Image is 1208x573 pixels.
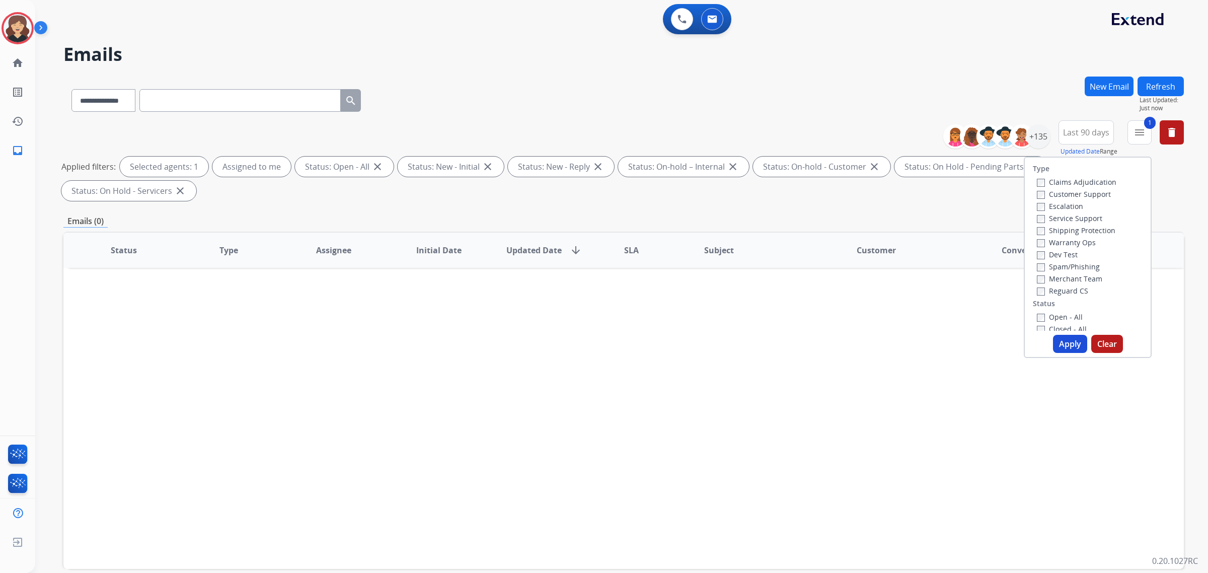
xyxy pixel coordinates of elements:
[1037,177,1116,187] label: Claims Adjudication
[1140,104,1184,112] span: Just now
[1037,324,1087,334] label: Closed - All
[1037,179,1045,187] input: Claims Adjudication
[61,181,196,201] div: Status: On Hold - Servicers
[1037,275,1045,283] input: Merchant Team
[316,244,351,256] span: Assignee
[1166,126,1178,138] mat-icon: delete
[12,86,24,98] mat-icon: list_alt
[120,157,208,177] div: Selected agents: 1
[1037,288,1045,296] input: Reguard CS
[868,161,880,173] mat-icon: close
[174,185,186,197] mat-icon: close
[1037,286,1088,296] label: Reguard CS
[1037,239,1045,247] input: Warranty Ops
[1053,335,1087,353] button: Apply
[1037,201,1083,211] label: Escalation
[1037,263,1045,271] input: Spam/Phishing
[295,157,394,177] div: Status: Open - All
[398,157,504,177] div: Status: New - Initial
[1037,312,1083,322] label: Open - All
[506,244,562,256] span: Updated Date
[618,157,749,177] div: Status: On-hold – Internal
[1037,250,1078,259] label: Dev Test
[212,157,291,177] div: Assigned to me
[1037,226,1115,235] label: Shipping Protection
[1061,147,1117,156] span: Range
[1037,314,1045,322] input: Open - All
[1037,189,1111,199] label: Customer Support
[1063,130,1109,134] span: Last 90 days
[1037,191,1045,199] input: Customer Support
[570,244,582,256] mat-icon: arrow_downward
[1002,244,1066,256] span: Conversation ID
[4,14,32,42] img: avatar
[61,161,116,173] p: Applied filters:
[371,161,384,173] mat-icon: close
[63,44,1184,64] h2: Emails
[1037,251,1045,259] input: Dev Test
[1061,148,1100,156] button: Updated Date
[857,244,896,256] span: Customer
[1059,120,1114,145] button: Last 90 days
[1144,117,1156,129] span: 1
[508,157,614,177] div: Status: New - Reply
[345,95,357,107] mat-icon: search
[1091,335,1123,353] button: Clear
[753,157,890,177] div: Status: On-hold - Customer
[1033,299,1055,309] label: Status
[1085,77,1134,96] button: New Email
[1037,274,1102,283] label: Merchant Team
[416,244,462,256] span: Initial Date
[624,244,639,256] span: SLA
[219,244,238,256] span: Type
[1037,213,1102,223] label: Service Support
[1140,96,1184,104] span: Last Updated:
[1037,215,1045,223] input: Service Support
[482,161,494,173] mat-icon: close
[592,161,604,173] mat-icon: close
[1037,227,1045,235] input: Shipping Protection
[12,115,24,127] mat-icon: history
[1037,326,1045,334] input: Closed - All
[1152,555,1198,567] p: 0.20.1027RC
[1037,238,1096,247] label: Warranty Ops
[1037,262,1100,271] label: Spam/Phishing
[894,157,1048,177] div: Status: On Hold - Pending Parts
[12,57,24,69] mat-icon: home
[63,215,108,228] p: Emails (0)
[1138,77,1184,96] button: Refresh
[111,244,137,256] span: Status
[1033,164,1049,174] label: Type
[704,244,734,256] span: Subject
[1134,126,1146,138] mat-icon: menu
[1026,124,1050,149] div: +135
[1037,203,1045,211] input: Escalation
[1127,120,1152,145] button: 1
[12,145,24,157] mat-icon: inbox
[727,161,739,173] mat-icon: close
